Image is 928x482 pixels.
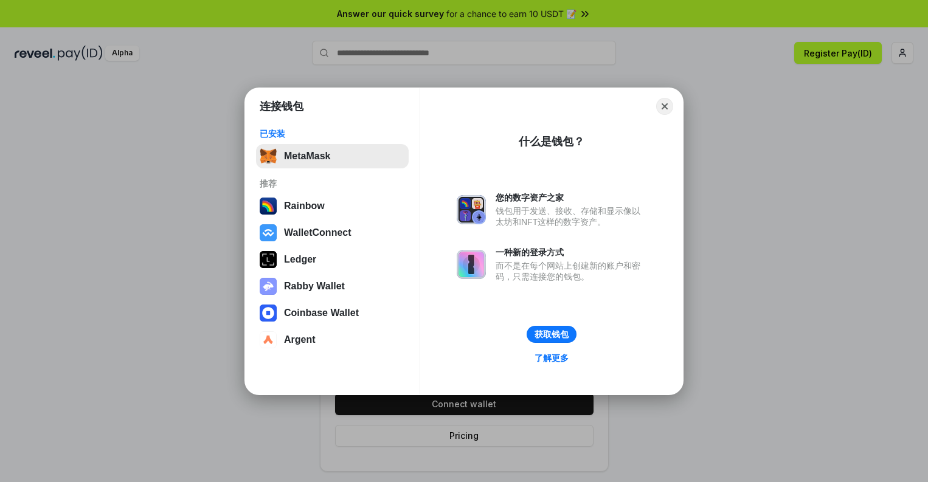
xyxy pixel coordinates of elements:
img: svg+xml,%3Csvg%20xmlns%3D%22http%3A%2F%2Fwww.w3.org%2F2000%2Fsvg%22%20width%3D%2228%22%20height%3... [260,251,277,268]
div: Coinbase Wallet [284,308,359,318]
img: svg+xml,%3Csvg%20width%3D%2228%22%20height%3D%2228%22%20viewBox%3D%220%200%2028%2028%22%20fill%3D... [260,331,277,348]
div: Rainbow [284,201,325,212]
img: svg+xml,%3Csvg%20xmlns%3D%22http%3A%2F%2Fwww.w3.org%2F2000%2Fsvg%22%20fill%3D%22none%22%20viewBox... [260,278,277,295]
div: 钱包用于发送、接收、存储和显示像以太坊和NFT这样的数字资产。 [496,205,646,227]
button: 获取钱包 [527,326,577,343]
div: Argent [284,334,316,345]
img: svg+xml,%3Csvg%20xmlns%3D%22http%3A%2F%2Fwww.w3.org%2F2000%2Fsvg%22%20fill%3D%22none%22%20viewBox... [457,250,486,279]
div: 而不是在每个网站上创建新的账户和密码，只需连接您的钱包。 [496,260,646,282]
div: 推荐 [260,178,405,189]
h1: 连接钱包 [260,99,303,114]
button: Close [656,98,673,115]
img: svg+xml,%3Csvg%20fill%3D%22none%22%20height%3D%2233%22%20viewBox%3D%220%200%2035%2033%22%20width%... [260,148,277,165]
button: Argent [256,328,409,352]
div: 一种新的登录方式 [496,247,646,258]
div: WalletConnect [284,227,351,238]
div: 已安装 [260,128,405,139]
img: svg+xml,%3Csvg%20width%3D%2228%22%20height%3D%2228%22%20viewBox%3D%220%200%2028%2028%22%20fill%3D... [260,224,277,241]
div: 您的数字资产之家 [496,192,646,203]
div: Ledger [284,254,316,265]
a: 了解更多 [527,350,576,366]
div: 获取钱包 [535,329,569,340]
button: Ledger [256,247,409,272]
button: Rabby Wallet [256,274,409,298]
div: Rabby Wallet [284,281,345,292]
button: WalletConnect [256,221,409,245]
img: svg+xml,%3Csvg%20width%3D%22120%22%20height%3D%22120%22%20viewBox%3D%220%200%20120%20120%22%20fil... [260,198,277,215]
div: MetaMask [284,151,330,162]
div: 了解更多 [535,353,569,363]
img: svg+xml,%3Csvg%20xmlns%3D%22http%3A%2F%2Fwww.w3.org%2F2000%2Fsvg%22%20fill%3D%22none%22%20viewBox... [457,195,486,224]
button: Coinbase Wallet [256,301,409,325]
div: 什么是钱包？ [519,134,584,149]
button: MetaMask [256,144,409,168]
img: svg+xml,%3Csvg%20width%3D%2228%22%20height%3D%2228%22%20viewBox%3D%220%200%2028%2028%22%20fill%3D... [260,305,277,322]
button: Rainbow [256,194,409,218]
